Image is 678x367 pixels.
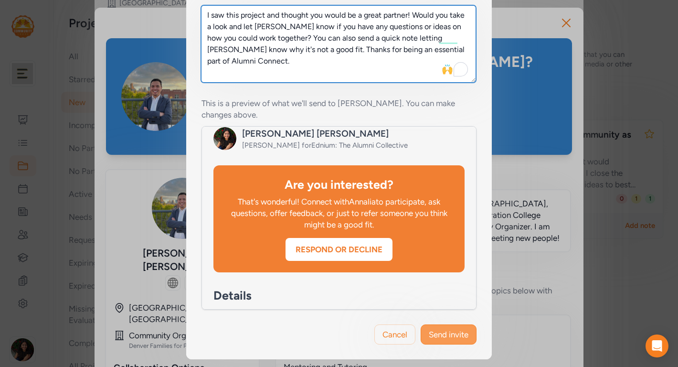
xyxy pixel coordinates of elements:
div: [PERSON_NAME] [PERSON_NAME] [242,127,408,140]
div: [PERSON_NAME] for Ednium: The Alumni Collective [242,140,408,150]
textarea: To enrich screen reader interactions, please activate Accessibility in Grammarly extension settings [201,5,476,83]
span: Send invite [429,329,468,340]
div: Details [213,288,465,303]
img: M3K86yRUeclvy94uatQW [213,127,236,150]
div: Open Intercom Messenger [646,335,668,357]
div: Are you interested? [225,177,453,192]
button: Cancel [374,324,415,345]
div: This is a preview of what we'll send to [PERSON_NAME]. You can make changes above. [201,97,477,120]
button: Send invite [421,324,477,345]
div: That's wonderful! Connect with Annalia to participate, ask questions, offer feedback, or just to ... [225,196,453,230]
span: Cancel [382,329,407,340]
div: Respond or Decline [286,244,392,255]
